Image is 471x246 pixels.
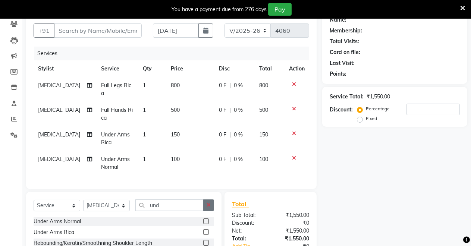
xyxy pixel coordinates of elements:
[34,218,81,225] div: Under Arms Normal
[101,156,130,170] span: Under Arms Normal
[226,227,270,235] div: Net:
[330,106,353,114] div: Discount:
[135,199,204,211] input: Search or Scan
[330,93,364,101] div: Service Total:
[229,82,231,89] span: |
[226,235,270,243] div: Total:
[143,107,146,113] span: 1
[143,131,146,138] span: 1
[34,23,54,38] button: +91
[138,60,166,77] th: Qty
[259,131,268,138] span: 150
[171,107,180,113] span: 500
[171,156,180,163] span: 100
[268,3,292,16] button: Pay
[38,156,80,163] span: [MEDICAL_DATA]
[226,219,270,227] div: Discount:
[229,106,231,114] span: |
[171,131,180,138] span: 150
[259,107,268,113] span: 500
[219,82,226,89] span: 0 F
[234,155,243,163] span: 0 %
[330,38,359,45] div: Total Visits:
[171,82,180,89] span: 800
[38,131,80,138] span: [MEDICAL_DATA]
[97,60,138,77] th: Service
[234,106,243,114] span: 0 %
[330,27,362,35] div: Membership:
[38,82,80,89] span: [MEDICAL_DATA]
[366,105,390,112] label: Percentage
[38,107,80,113] span: [MEDICAL_DATA]
[166,60,215,77] th: Price
[330,48,360,56] div: Card on file:
[226,211,270,219] div: Sub Total:
[101,131,130,146] span: Under Arms Rica
[54,23,142,38] input: Search by Name/Mobile/Email/Code
[143,156,146,163] span: 1
[270,219,314,227] div: ₹0
[219,131,226,139] span: 0 F
[330,16,346,24] div: Name:
[330,70,346,78] div: Points:
[34,228,74,236] div: Under Arms Rica
[259,156,268,163] span: 100
[229,155,231,163] span: |
[367,93,390,101] div: ₹1,550.00
[285,60,309,77] th: Action
[101,107,133,121] span: Full Hands Rica
[259,82,268,89] span: 800
[143,82,146,89] span: 1
[232,200,249,208] span: Total
[219,155,226,163] span: 0 F
[270,235,314,243] div: ₹1,550.00
[101,82,131,97] span: Full Legs Rica
[234,131,243,139] span: 0 %
[234,82,243,89] span: 0 %
[270,211,314,219] div: ₹1,550.00
[255,60,284,77] th: Total
[229,131,231,139] span: |
[34,60,97,77] th: Stylist
[219,106,226,114] span: 0 F
[172,6,267,13] div: You have a payment due from 276 days
[366,115,377,122] label: Fixed
[214,60,255,77] th: Disc
[330,59,355,67] div: Last Visit:
[270,227,314,235] div: ₹1,550.00
[34,47,315,60] div: Services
